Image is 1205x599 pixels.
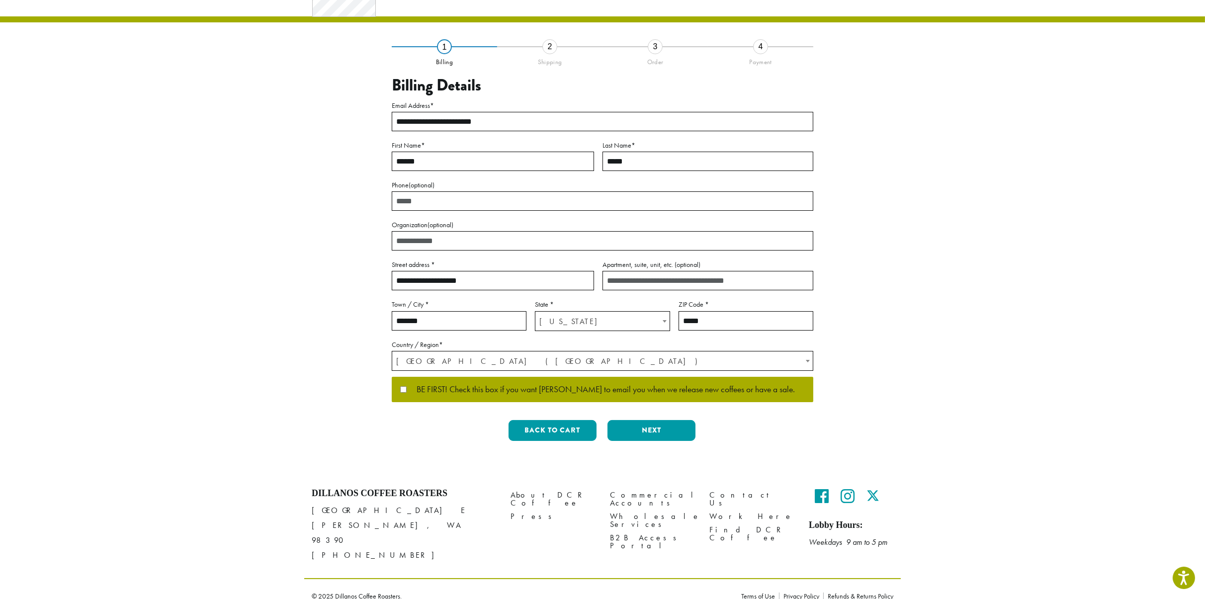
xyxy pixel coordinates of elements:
[675,260,700,269] span: (optional)
[409,180,434,189] span: (optional)
[535,311,670,331] span: State
[610,531,694,553] a: B2B Access Portal
[428,220,453,229] span: (optional)
[312,488,496,499] h4: Dillanos Coffee Roasters
[610,510,694,531] a: Wholesale Services
[602,258,813,271] label: Apartment, suite, unit, etc.
[602,54,708,66] div: Order
[607,420,695,441] button: Next
[392,99,813,112] label: Email Address
[709,488,794,510] a: Contact Us
[708,54,813,66] div: Payment
[602,139,813,152] label: Last Name
[392,219,813,231] label: Organization
[648,39,663,54] div: 3
[437,39,452,54] div: 1
[497,54,602,66] div: Shipping
[535,312,669,331] span: Texas
[709,523,794,545] a: Find DCR Coffee
[392,351,813,371] span: United States (US)
[392,139,594,152] label: First Name
[809,537,887,547] em: Weekdays 9 am to 5 pm
[400,386,407,393] input: BE FIRST! Check this box if you want [PERSON_NAME] to email you when we release new coffees or ha...
[509,420,597,441] button: Back to cart
[392,258,594,271] label: Street address
[709,510,794,523] a: Work Here
[511,510,595,523] a: Press
[753,39,768,54] div: 4
[610,488,694,510] a: Commercial Accounts
[312,503,496,563] p: [GEOGRAPHIC_DATA] E [PERSON_NAME], WA 98390 [PHONE_NUMBER]
[392,298,526,311] label: Town / City
[407,385,795,394] span: BE FIRST! Check this box if you want [PERSON_NAME] to email you when we release new coffees or ha...
[809,520,893,531] h5: Lobby Hours:
[679,298,813,311] label: ZIP Code
[392,76,813,95] h3: Billing Details
[392,351,813,371] span: Country / Region
[511,488,595,510] a: About DCR Coffee
[542,39,557,54] div: 2
[392,54,497,66] div: Billing
[535,298,670,311] label: State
